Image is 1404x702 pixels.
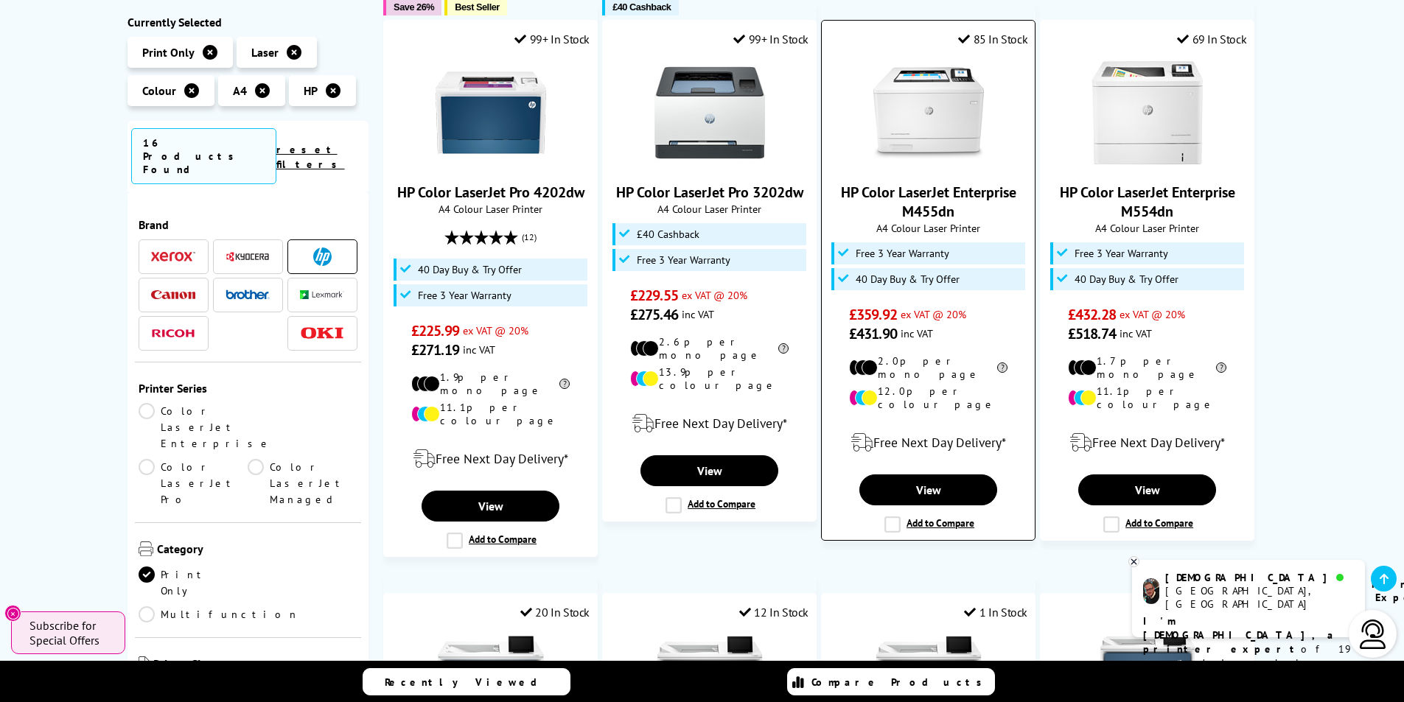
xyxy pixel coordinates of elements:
span: ex VAT @ 20% [1120,307,1185,321]
a: Kyocera [226,248,270,266]
a: HP Color LaserJet Enterprise M455dn [873,156,984,171]
span: A4 Colour Laser Printer [829,221,1027,235]
li: 1.7p per mono page [1068,354,1226,381]
a: Multifunction [139,606,299,622]
div: Currently Selected [128,15,369,29]
div: 12 In Stock [739,605,808,619]
img: Canon [151,290,195,300]
span: Free 3 Year Warranty [637,254,730,266]
a: HP Color LaserJet Pro 3202dw [654,156,765,171]
span: ex VAT @ 20% [463,323,528,337]
a: HP Color LaserJet Enterprise M554dn [1060,183,1235,221]
img: HP Color LaserJet Pro 3202dw [654,57,765,168]
span: A4 [233,83,247,98]
a: Brother [226,286,270,304]
div: 20 In Stock [520,605,590,619]
span: Print Only [142,45,195,60]
span: HP [304,83,318,98]
div: 1 In Stock [964,605,1027,619]
a: HP Color LaserJet Pro 4202dw [397,183,584,202]
span: £271.19 [411,340,459,359]
li: 2.6p per mono page [630,335,789,362]
span: Brand [139,217,358,232]
img: Lexmark [300,291,344,300]
a: Ricoh [151,324,195,343]
li: 1.9p per mono page [411,371,570,397]
div: 69 In Stock [1177,32,1246,46]
label: Add to Compare [447,533,537,549]
li: 2.0p per mono page [849,354,1007,381]
span: £275.46 [630,305,678,324]
a: OKI [300,324,344,343]
div: [DEMOGRAPHIC_DATA] [1165,571,1353,584]
a: HP [300,248,344,266]
span: Printer Series [139,381,358,396]
div: modal_delivery [1048,422,1246,463]
div: [GEOGRAPHIC_DATA], [GEOGRAPHIC_DATA] [1165,584,1353,611]
a: View [640,455,778,486]
button: Close [4,605,21,622]
span: inc VAT [463,343,495,357]
span: ex VAT @ 20% [682,288,747,302]
span: A4 Colour Laser Printer [1048,221,1246,235]
span: Save 26% [394,1,434,13]
li: 11.1p per colour page [411,401,570,427]
img: HP Color LaserJet Enterprise M554dn [1092,57,1203,168]
span: £431.90 [849,324,897,343]
span: 40 Day Buy & Try Offer [856,273,960,285]
a: View [1078,474,1215,505]
label: Add to Compare [666,497,755,513]
span: £229.55 [630,286,678,305]
a: Canon [151,286,195,304]
img: Brother [226,289,270,300]
span: Free 3 Year Warranty [418,289,511,301]
span: A4 Colour Laser Printer [610,202,808,216]
img: Ricoh [151,329,195,337]
a: View [422,491,559,522]
a: HP Color LaserJet Enterprise M455dn [841,183,1016,221]
li: 13.9p per colour page [630,365,789,392]
span: inc VAT [682,307,714,321]
a: Lexmark [300,286,344,304]
span: £432.28 [1068,305,1116,324]
b: I'm [DEMOGRAPHIC_DATA], a printer expert [1143,614,1338,656]
img: OKI [300,327,344,340]
img: Category [139,541,153,556]
a: reset filters [276,143,345,171]
span: inc VAT [1120,326,1152,340]
span: Best Seller [455,1,500,13]
img: user-headset-light.svg [1358,619,1388,649]
div: 85 In Stock [958,32,1027,46]
span: £40 Cashback [612,1,671,13]
img: HP Color LaserJet Pro 4202dw [436,57,546,168]
span: £518.74 [1068,324,1116,343]
a: Xerox [151,248,195,266]
a: Color LaserJet Managed [248,459,357,508]
div: 99+ In Stock [514,32,590,46]
span: ex VAT @ 20% [901,307,966,321]
span: Compare Products [811,675,990,689]
a: HP Color LaserJet Enterprise M554dn [1092,156,1203,171]
span: £40 Cashback [637,228,699,240]
span: Free 3 Year Warranty [1075,248,1168,259]
img: chris-livechat.png [1143,578,1159,604]
img: Printer Size [139,656,150,671]
span: A4 Colour Laser Printer [391,202,590,216]
span: Colour [142,83,176,98]
div: modal_delivery [829,422,1027,463]
a: HP Color LaserJet Pro 4202dw [436,156,546,171]
span: Recently Viewed [385,675,552,689]
span: 16 Products Found [131,128,276,184]
span: Category [157,541,358,559]
span: Subscribe for Special Offers [29,618,111,647]
span: (12) [522,223,537,251]
li: 12.0p per colour page [849,385,1007,411]
a: Color LaserJet Pro [139,459,248,508]
img: HP [313,248,332,266]
a: View [859,474,996,505]
span: 40 Day Buy & Try Offer [418,264,522,275]
a: Print Only [139,566,248,599]
img: Xerox [151,252,195,262]
span: £225.99 [411,321,459,340]
span: £359.92 [849,305,897,324]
